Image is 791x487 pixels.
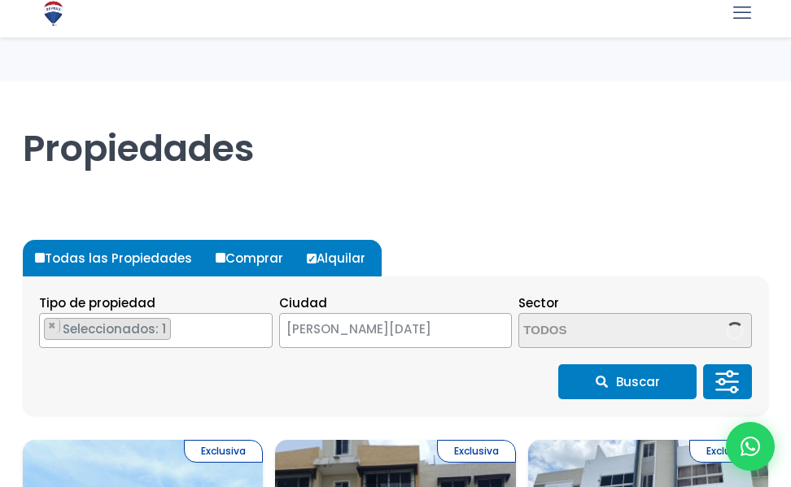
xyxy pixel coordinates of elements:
[184,440,263,463] span: Exclusiva
[216,253,225,263] input: Comprar
[45,319,60,333] button: Remove item
[212,240,299,276] label: Comprar
[487,324,495,338] span: ×
[303,240,382,276] label: Alquilar
[279,294,327,311] span: Ciudad
[558,364,697,399] button: Buscar
[470,318,495,344] button: Remove all items
[689,440,768,463] span: Exclusiva
[44,318,171,340] li: APARTAMENTO
[279,313,513,348] span: SANTO DOMINGO OESTE
[48,319,56,333] span: ×
[40,314,49,349] textarea: Search
[280,318,471,341] span: SANTO DOMINGO OESTE
[35,253,45,263] input: Todas las Propiedades
[39,294,155,311] span: Tipo de propiedad
[437,440,516,463] span: Exclusiva
[61,320,170,337] span: Seleccionados: 1
[31,240,208,276] label: Todas las Propiedades
[519,314,677,349] textarea: Search
[518,294,559,311] span: Sector
[23,81,768,171] h1: Propiedades
[254,318,264,334] button: Remove all items
[307,254,317,263] input: Alquilar
[255,319,263,333] span: ×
